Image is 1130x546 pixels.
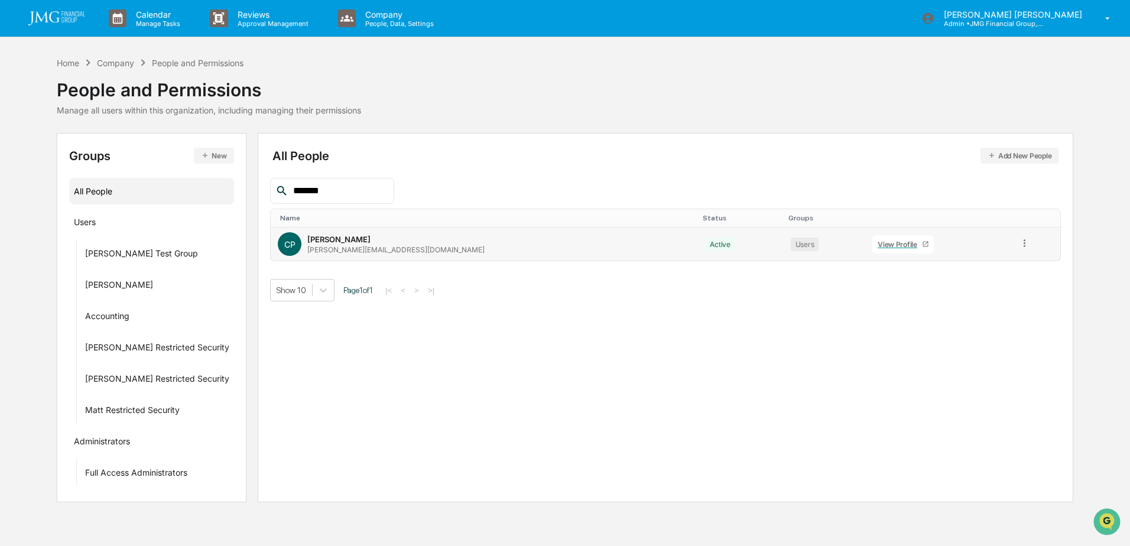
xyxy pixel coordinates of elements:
[934,19,1044,28] p: Admin • JMG Financial Group, Ltd.
[878,240,922,249] div: View Profile
[81,237,151,258] a: 🗄️Attestations
[74,217,96,231] div: Users
[126,9,186,19] p: Calendar
[83,292,143,302] a: Powered byPylon
[69,148,234,164] div: Groups
[382,285,395,295] button: |<
[53,90,194,102] div: Start new chat
[85,311,129,325] div: Accounting
[85,373,229,388] div: [PERSON_NAME] Restricted Security
[85,279,153,294] div: [PERSON_NAME]
[118,293,143,302] span: Pylon
[86,243,95,252] div: 🗄️
[74,181,229,201] div: All People
[272,148,1058,164] div: All People
[24,242,76,253] span: Preclearance
[57,70,361,100] div: People and Permissions
[37,193,96,202] span: [PERSON_NAME]
[24,264,74,276] span: Data Lookup
[97,58,134,68] div: Company
[85,467,187,482] div: Full Access Administrators
[307,245,485,254] div: [PERSON_NAME][EMAIL_ADDRESS][DOMAIN_NAME]
[356,9,440,19] p: Company
[870,214,1007,222] div: Toggle SortBy
[356,19,440,28] p: People, Data, Settings
[228,19,314,28] p: Approval Management
[228,9,314,19] p: Reviews
[37,161,96,170] span: [PERSON_NAME]
[12,25,215,44] p: How can we help?
[201,94,215,108] button: Start new chat
[57,58,79,68] div: Home
[411,285,423,295] button: >
[98,161,102,170] span: •
[280,214,693,222] div: Toggle SortBy
[98,242,147,253] span: Attestations
[343,285,373,295] span: Page 1 of 1
[12,131,76,141] div: Past conversations
[25,90,46,112] img: 8933085812038_c878075ebb4cc5468115_72.jpg
[7,237,81,258] a: 🖐️Preclearance
[284,239,296,249] span: CP
[31,54,195,66] input: Clear
[7,259,79,281] a: 🔎Data Lookup
[74,436,130,450] div: Administrators
[53,102,163,112] div: We're available if you need us!
[85,342,229,356] div: [PERSON_NAME] Restricted Security
[85,405,180,419] div: Matt Restricted Security
[934,9,1088,19] p: [PERSON_NAME] [PERSON_NAME]
[24,193,33,203] img: 1746055101610-c473b297-6a78-478c-a979-82029cc54cd1
[98,193,102,202] span: •
[703,214,778,222] div: Toggle SortBy
[12,181,31,200] img: Jack Rasmussen
[1021,214,1056,222] div: Toggle SortBy
[152,58,243,68] div: People and Permissions
[788,214,861,222] div: Toggle SortBy
[424,285,438,295] button: >|
[28,11,85,25] img: logo
[12,243,21,252] div: 🖐️
[307,235,371,244] div: [PERSON_NAME]
[105,161,129,170] span: [DATE]
[57,105,361,115] div: Manage all users within this organization, including managing their permissions
[705,238,735,251] div: Active
[126,19,186,28] p: Manage Tasks
[194,148,233,164] button: New
[872,235,934,253] a: View Profile
[791,238,819,251] div: Users
[183,129,215,143] button: See all
[24,161,33,171] img: 1746055101610-c473b297-6a78-478c-a979-82029cc54cd1
[85,248,198,262] div: [PERSON_NAME] Test Group
[980,148,1059,164] button: Add New People
[105,193,129,202] span: [DATE]
[397,285,409,295] button: <
[12,149,31,168] img: Jack Rasmussen
[12,90,33,112] img: 1746055101610-c473b297-6a78-478c-a979-82029cc54cd1
[1092,507,1124,539] iframe: Open customer support
[12,265,21,275] div: 🔎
